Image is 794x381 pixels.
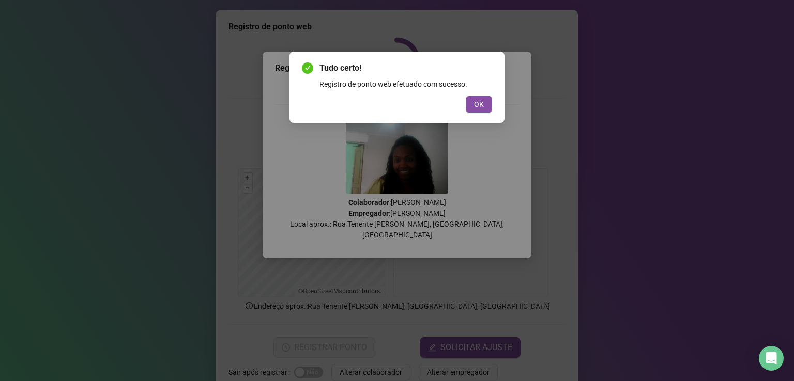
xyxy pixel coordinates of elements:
[759,346,784,371] div: Open Intercom Messenger
[319,62,492,74] span: Tudo certo!
[302,62,313,74] span: check-circle
[474,99,484,110] span: OK
[319,78,492,90] div: Registro de ponto web efetuado com sucesso.
[466,96,492,113] button: OK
